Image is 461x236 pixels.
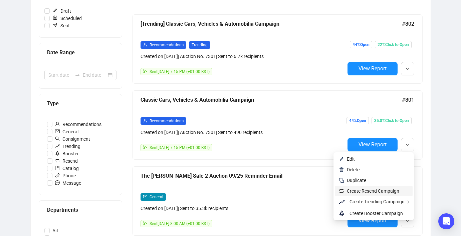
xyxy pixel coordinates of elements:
[150,119,184,123] span: Recommendations
[143,221,147,225] span: send
[339,178,344,183] img: svg+xml;base64,PHN2ZyB4bWxucz0iaHR0cDovL3d3dy53My5vcmcvMjAwMC9zdmciIHdpZHRoPSIyNCIgaGVpZ2h0PSIyNC...
[150,43,184,47] span: Recommendations
[50,15,84,22] span: Scheduled
[406,67,410,71] span: down
[339,167,344,172] img: svg+xml;base64,PHN2ZyB4bWxucz0iaHR0cDovL3d3dy53My5vcmcvMjAwMC9zdmciIHhtbG5zOnhsaW5rPSJodHRwOi8vd3...
[402,96,414,104] span: #801
[48,71,72,79] input: Start date
[350,211,403,216] span: Create Booster Campaign
[75,72,80,78] span: to
[347,156,355,162] span: Edit
[55,180,60,185] span: message
[47,48,114,57] div: Date Range
[55,151,60,156] span: rocket
[55,136,60,141] span: search
[359,65,387,72] span: View Report
[372,117,412,124] span: 35.8% Click to Open
[359,141,387,148] span: View Report
[75,72,80,78] span: swap-right
[402,20,414,28] span: #802
[438,213,454,229] div: Open Intercom Messenger
[347,178,366,183] span: Duplicate
[55,158,60,163] span: retweet
[132,14,423,84] a: [Trending] Classic Cars, Vehicles & Automobilia Campaign#802userRecommendationsTrendingCreated on...
[339,209,347,217] span: rocket
[375,41,412,48] span: 22% Click to Open
[143,195,147,199] span: mail
[52,143,83,150] span: Trending
[50,7,74,15] span: Draft
[143,43,147,47] span: user
[339,198,347,206] span: rise
[348,214,398,227] button: View Report
[406,219,410,223] span: down
[132,90,423,160] a: Classic Cars, Vehicles & Automobilia Campaign#801userRecommendationsCreated on [DATE]| Auction No...
[150,69,210,74] span: Sent [DATE] 7:15 PM (+01:00 BST)
[339,156,344,162] img: svg+xml;base64,PHN2ZyB4bWxucz0iaHR0cDovL3d3dy53My5vcmcvMjAwMC9zdmciIHhtbG5zOnhsaW5rPSJodHRwOi8vd3...
[189,41,210,49] span: Trending
[52,150,81,157] span: Booster
[406,200,410,204] span: right
[143,145,147,149] span: send
[55,122,60,126] span: user
[47,99,114,108] div: Type
[141,53,345,60] div: Created on [DATE] | Auction No. 7301 | Sent to 6.7k recipients
[347,117,369,124] span: 44% Open
[347,167,360,172] span: Delete
[52,165,81,172] span: Catalog
[52,128,81,135] span: General
[55,166,60,170] span: book
[141,205,345,212] div: Created on [DATE] | Sent to 35.3k recipients
[52,172,78,179] span: Phone
[143,119,147,123] span: user
[406,143,410,147] span: down
[141,20,402,28] div: [Trending] Classic Cars, Vehicles & Automobilia Campaign
[141,96,402,104] div: Classic Cars, Vehicles & Automobilia Campaign
[150,221,210,226] span: Sent [DATE] 8:00 AM (+01:00 BST)
[350,41,372,48] span: 44% Open
[141,129,345,136] div: Created on [DATE] | Auction No. 7301 | Sent to 490 recipients
[143,69,147,73] span: send
[359,217,387,224] span: View Report
[141,172,402,180] div: The [PERSON_NAME] Sale 2 Auction 09/25 Reminder Email
[50,22,72,29] span: Sent
[150,195,163,199] span: General
[50,227,61,234] span: Art
[52,179,84,187] span: Message
[132,166,423,236] a: The [PERSON_NAME] Sale 2 Auction 09/25 Reminder Email#800mailGeneralCreated on [DATE]| Sent to 35...
[52,135,93,143] span: Consignment
[348,138,398,151] button: View Report
[52,121,104,128] span: Recommendations
[348,62,398,75] button: View Report
[55,144,60,148] span: rise
[52,157,80,165] span: Resend
[150,145,210,150] span: Sent [DATE] 7:15 PM (+01:00 BST)
[55,173,60,178] span: phone
[47,206,114,214] div: Departments
[350,199,405,204] span: Create Trending Campaign
[339,188,344,194] img: retweet.svg
[83,71,106,79] input: End date
[55,129,60,134] span: mail
[347,188,399,194] span: Create Resend Campaign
